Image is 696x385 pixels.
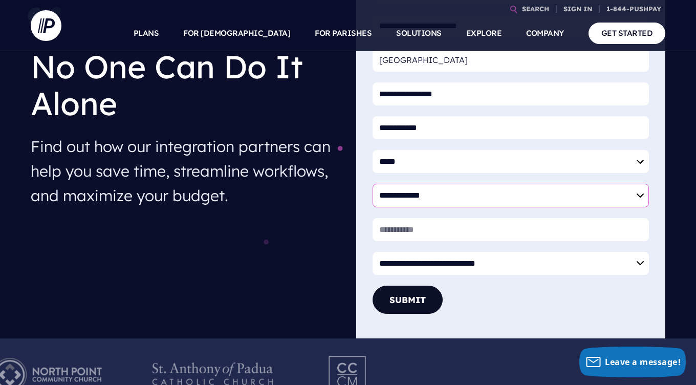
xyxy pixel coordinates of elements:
[526,15,564,51] a: COMPANY
[373,49,649,72] input: Organization Name
[31,40,340,130] h1: No One Can Do It Alone
[373,286,443,314] button: Submit
[589,23,666,44] a: GET STARTED
[605,356,681,368] span: Leave a message!
[579,347,686,377] button: Leave a message!
[31,130,340,212] h4: Find out how our integration partners can help you save time, streamline workflows, and maximize ...
[183,15,290,51] a: FOR [DEMOGRAPHIC_DATA]
[466,15,502,51] a: EXPLORE
[396,15,442,51] a: SOLUTIONS
[315,15,372,51] a: FOR PARISHES
[134,15,159,51] a: PLANS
